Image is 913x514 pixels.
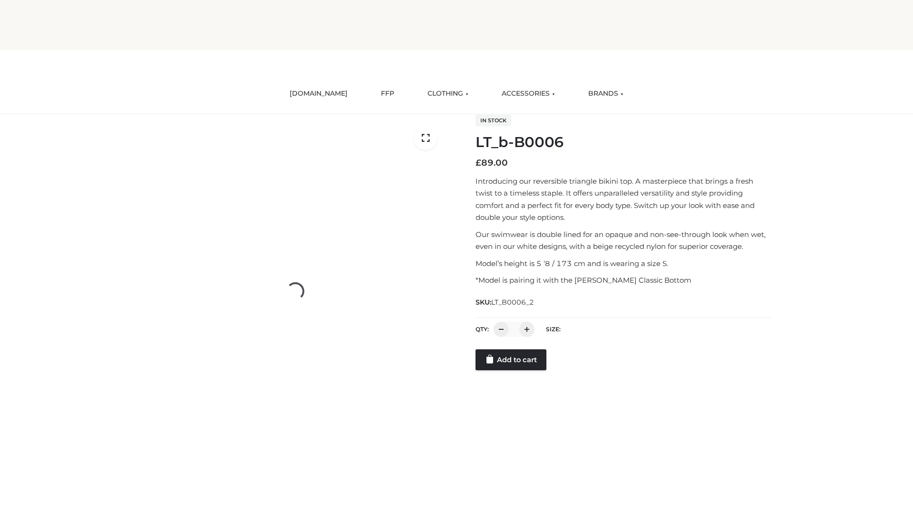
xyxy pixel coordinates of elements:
a: CLOTHING [420,83,476,104]
a: BRANDS [581,83,631,104]
bdi: 89.00 [476,158,508,168]
span: LT_B0006_2 [491,298,534,306]
a: Add to cart [476,349,546,370]
span: SKU: [476,297,535,308]
a: [DOMAIN_NAME] [282,83,355,104]
a: ACCESSORIES [495,83,562,104]
p: Model’s height is 5 ‘8 / 173 cm and is wearing a size S. [476,257,772,270]
label: Size: [546,326,561,333]
label: QTY: [476,326,489,333]
p: Our swimwear is double lined for an opaque and non-see-through look when wet, even in our white d... [476,228,772,253]
span: In stock [476,115,511,126]
span: £ [476,158,481,168]
p: Introducing our reversible triangle bikini top. A masterpiece that brings a fresh twist to a time... [476,175,772,224]
a: FFP [374,83,401,104]
p: *Model is pairing it with the [PERSON_NAME] Classic Bottom [476,274,772,287]
h1: LT_b-B0006 [476,134,772,151]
